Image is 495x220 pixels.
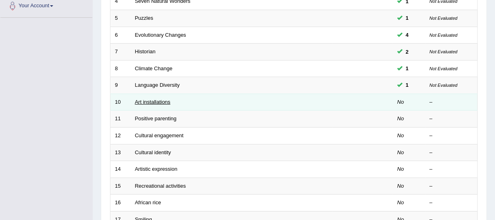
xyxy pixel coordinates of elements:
[135,65,173,71] a: Climate Change
[135,48,156,54] a: Historian
[135,166,177,172] a: Artistic expression
[403,14,412,22] span: You can still take this question
[110,178,131,195] td: 15
[135,132,184,138] a: Cultural engagement
[430,83,458,88] small: Not Evaluated
[110,10,131,27] td: 5
[110,111,131,128] td: 11
[430,33,458,38] small: Not Evaluated
[397,115,404,122] em: No
[110,94,131,111] td: 10
[430,98,473,106] div: –
[397,183,404,189] em: No
[430,132,473,140] div: –
[135,32,186,38] a: Evolutionary Changes
[430,199,473,207] div: –
[135,149,171,155] a: Cultural identity
[135,183,186,189] a: Recreational activities
[430,166,473,173] div: –
[430,115,473,123] div: –
[110,60,131,77] td: 8
[135,99,171,105] a: Art installations
[430,49,458,54] small: Not Evaluated
[397,149,404,155] em: No
[110,144,131,161] td: 13
[430,149,473,157] div: –
[110,161,131,178] td: 14
[397,166,404,172] em: No
[135,82,180,88] a: Language Diversity
[397,132,404,138] em: No
[430,16,458,21] small: Not Evaluated
[110,77,131,94] td: 9
[403,64,412,73] span: You can still take this question
[110,44,131,61] td: 7
[430,66,458,71] small: Not Evaluated
[110,27,131,44] td: 6
[430,182,473,190] div: –
[135,199,161,205] a: African rice
[135,115,177,122] a: Positive parenting
[397,99,404,105] em: No
[403,31,412,39] span: You can still take this question
[135,15,154,21] a: Puzzles
[403,81,412,90] span: You can still take this question
[403,48,412,56] span: You can still take this question
[397,199,404,205] em: No
[110,127,131,144] td: 12
[110,195,131,212] td: 16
